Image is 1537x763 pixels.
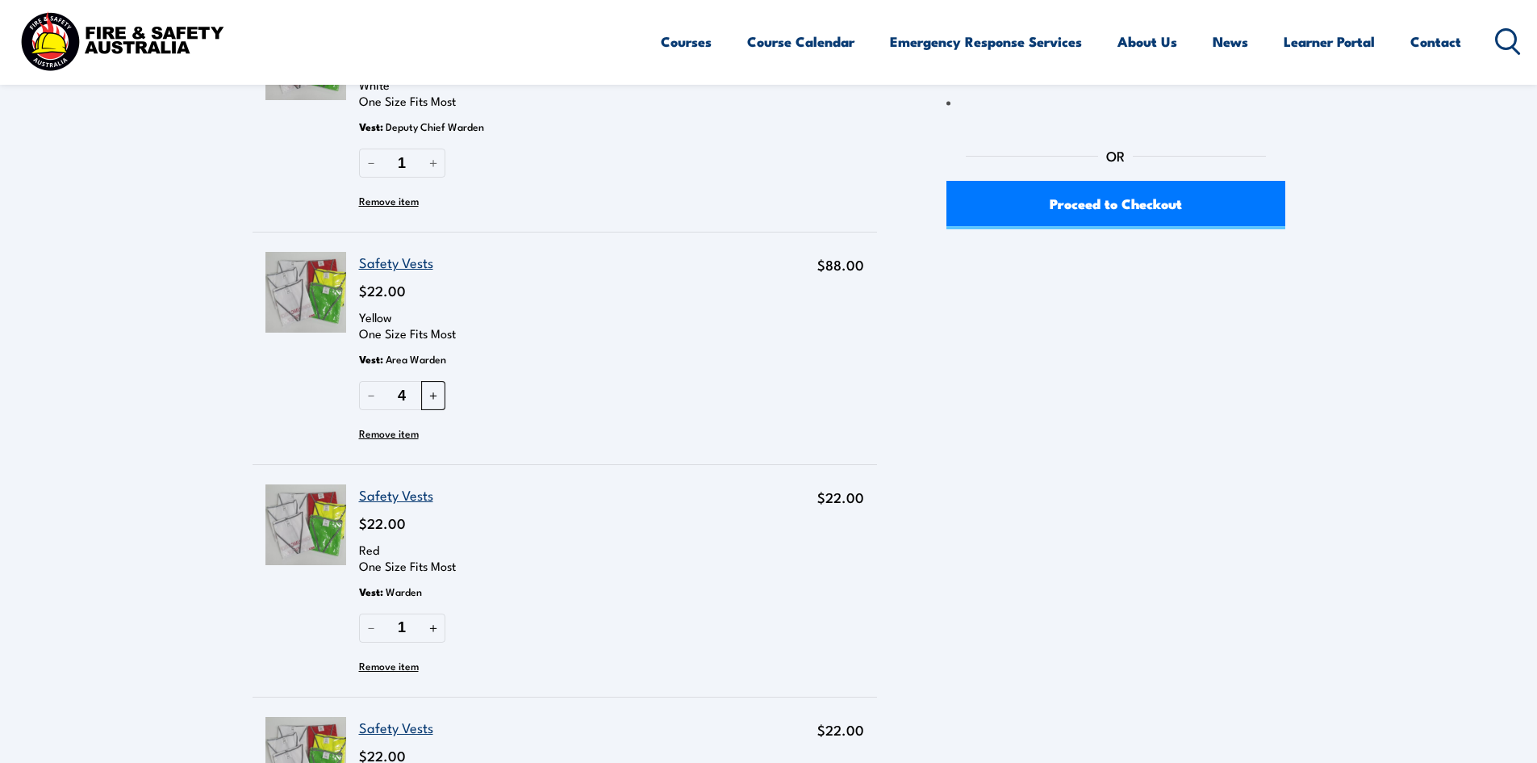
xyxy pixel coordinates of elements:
input: Quantity of Safety Vests in your cart. [383,614,421,642]
a: Safety Vests [359,717,433,737]
span: Area Warden [386,346,446,371]
a: Learner Portal [1284,20,1375,63]
span: $22.00 [817,487,864,507]
button: Reduce quantity of Safety Vests [359,149,383,177]
button: Reduce quantity of Safety Vests [359,381,383,409]
a: Safety Vests [359,484,433,505]
a: Proceed to Checkout [946,181,1284,229]
span: $22.00 [817,719,864,740]
span: $22.00 [359,513,406,533]
a: Safety Vests [359,252,433,272]
p: Yellow One Size Fits Most [359,309,783,342]
a: Courses [661,20,712,63]
input: Quantity of Safety Vests in your cart. [383,381,421,409]
button: Remove Safety Vests from cart [359,421,419,445]
p: White One Size Fits Most [359,77,783,109]
p: Red One Size Fits Most [359,542,783,574]
span: Vest : [359,115,383,139]
button: Increase quantity of Safety Vests [421,381,445,409]
span: $88.00 [817,254,864,275]
button: Increase quantity of Safety Vests [421,149,445,177]
button: Remove Safety Vests from cart [359,653,419,677]
span: $22.00 [359,280,406,300]
span: Warden [386,579,422,603]
span: Vest : [359,580,383,604]
a: News [1213,20,1248,63]
div: Or [946,144,1284,168]
a: Contact [1410,20,1461,63]
a: About Us [1117,20,1177,63]
button: Increase quantity of Safety Vests [421,614,445,642]
iframe: Secure express checkout frame [957,89,1288,134]
input: Quantity of Safety Vests in your cart. [383,149,421,177]
span: Vest : [359,347,383,371]
span: Proceed to Checkout [1050,182,1182,224]
button: Remove Safety Vests from cart [359,188,419,212]
a: Emergency Response Services [890,20,1082,63]
a: Course Calendar [747,20,854,63]
img: Safety Vests [265,484,346,565]
span: Deputy Chief Warden [386,114,484,138]
button: Reduce quantity of Safety Vests [359,614,383,642]
img: Safety Vests [265,252,346,333]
